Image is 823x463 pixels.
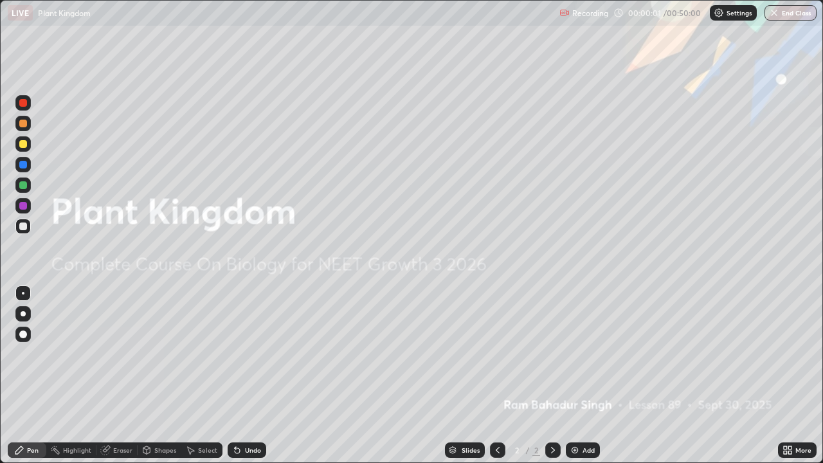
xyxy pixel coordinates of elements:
p: Settings [727,10,752,16]
p: LIVE [12,8,29,18]
div: Undo [245,447,261,453]
div: Select [198,447,217,453]
div: Shapes [154,447,176,453]
div: Highlight [63,447,91,453]
div: 2 [532,444,540,456]
img: recording.375f2c34.svg [559,8,570,18]
div: Slides [462,447,480,453]
div: 2 [511,446,523,454]
img: class-settings-icons [714,8,724,18]
div: / [526,446,530,454]
img: add-slide-button [570,445,580,455]
button: End Class [764,5,817,21]
img: end-class-cross [769,8,779,18]
div: More [795,447,811,453]
p: Plant Kingdom [38,8,91,18]
div: Eraser [113,447,132,453]
p: Recording [572,8,608,18]
div: Add [583,447,595,453]
div: Pen [27,447,39,453]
